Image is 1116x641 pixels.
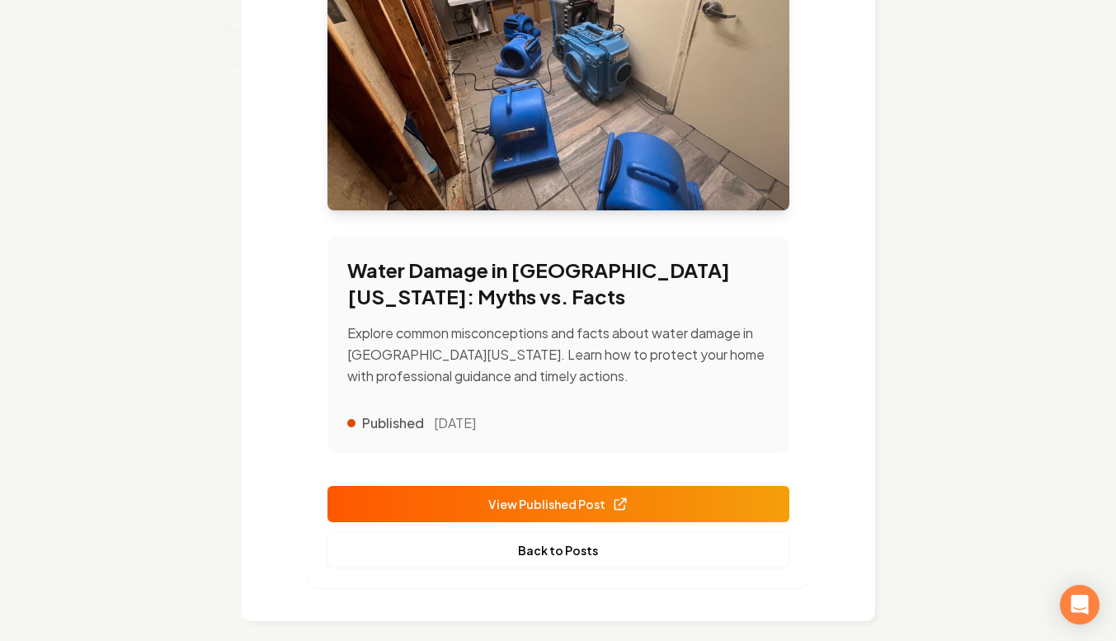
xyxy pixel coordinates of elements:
[488,496,629,513] span: View Published Post
[347,323,770,387] p: Explore common misconceptions and facts about water damage in [GEOGRAPHIC_DATA][US_STATE]. Learn ...
[434,413,476,433] time: [DATE]
[362,413,424,433] span: Published
[1060,585,1100,625] div: Open Intercom Messenger
[347,257,770,309] h3: Water Damage in [GEOGRAPHIC_DATA][US_STATE]: Myths vs. Facts
[327,486,789,522] a: View Published Post
[327,532,789,568] a: Back to Posts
